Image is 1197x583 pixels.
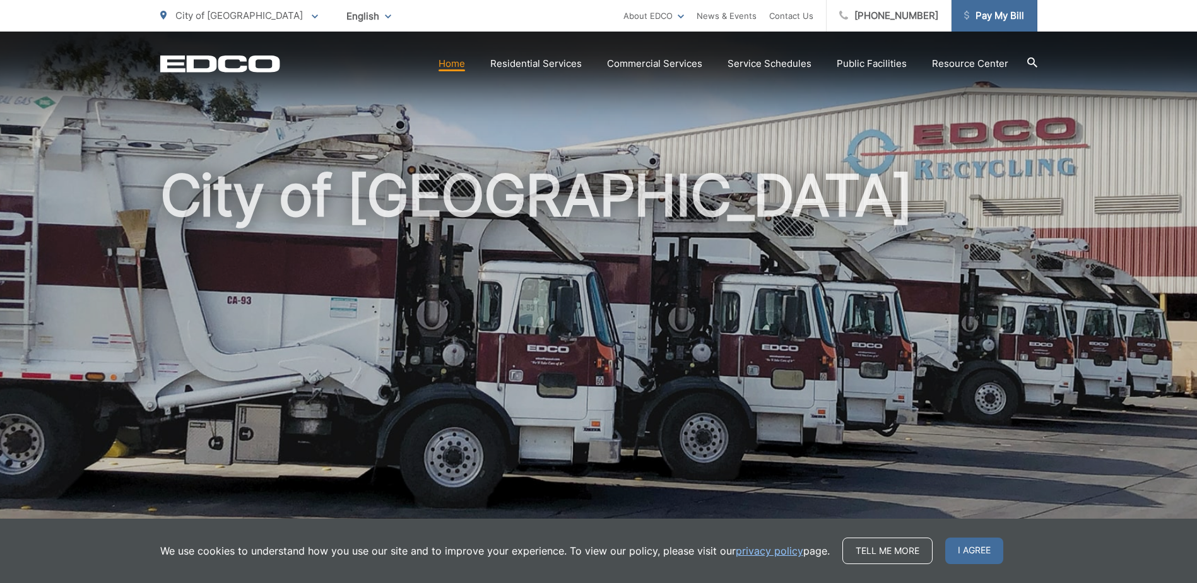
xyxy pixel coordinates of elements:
span: Pay My Bill [964,8,1024,23]
a: Contact Us [769,8,813,23]
a: News & Events [697,8,757,23]
a: Service Schedules [728,56,811,71]
a: EDCD logo. Return to the homepage. [160,55,280,73]
p: We use cookies to understand how you use our site and to improve your experience. To view our pol... [160,543,830,558]
a: Tell me more [842,538,933,564]
span: I agree [945,538,1003,564]
a: Residential Services [490,56,582,71]
a: About EDCO [623,8,684,23]
a: Resource Center [932,56,1008,71]
a: privacy policy [736,543,803,558]
span: City of [GEOGRAPHIC_DATA] [175,9,303,21]
h1: City of [GEOGRAPHIC_DATA] [160,164,1037,563]
a: Commercial Services [607,56,702,71]
span: English [337,5,401,27]
a: Public Facilities [837,56,907,71]
a: Home [439,56,465,71]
